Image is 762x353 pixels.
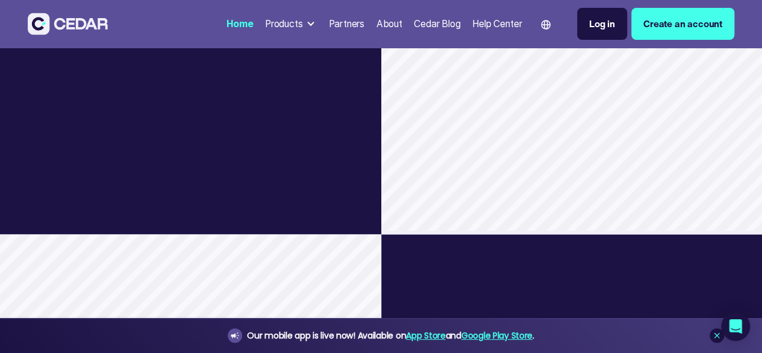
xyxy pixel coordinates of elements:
[461,329,532,342] a: Google Play Store
[247,328,534,343] div: Our mobile app is live now! Available on and .
[260,12,322,36] div: Products
[721,312,750,341] div: Open Intercom Messenger
[467,11,526,37] a: Help Center
[324,11,369,37] a: Partners
[577,8,627,40] a: Log in
[409,11,465,37] a: Cedar Blog
[414,17,460,31] div: Cedar Blog
[589,17,615,31] div: Log in
[372,11,407,37] a: About
[226,17,253,31] div: Home
[222,11,258,37] a: Home
[406,329,445,342] a: App Store
[328,17,364,31] div: Partners
[472,17,522,31] div: Help Center
[376,17,402,31] div: About
[631,8,734,40] a: Create an account
[265,17,303,31] div: Products
[230,331,240,340] img: announcement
